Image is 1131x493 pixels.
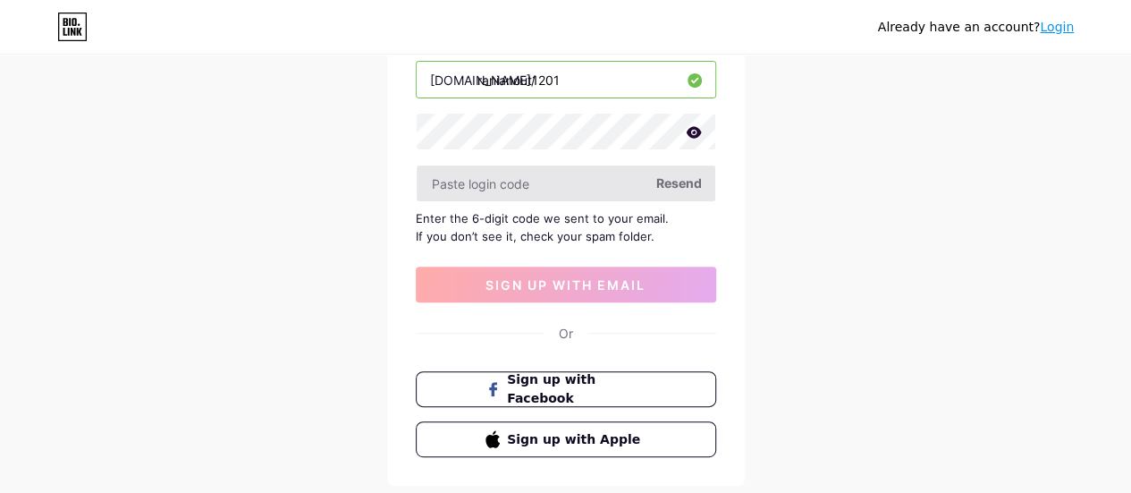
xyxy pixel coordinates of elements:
[559,324,573,343] div: Or
[417,166,715,201] input: Paste login code
[416,421,716,457] button: Sign up with Apple
[416,371,716,407] button: Sign up with Facebook
[878,18,1074,37] div: Already have an account?
[417,62,715,98] input: username
[485,277,646,293] span: sign up with email
[656,174,702,192] span: Resend
[430,71,536,89] div: [DOMAIN_NAME]/
[416,267,716,302] button: sign up with email
[507,370,646,408] span: Sign up with Facebook
[1040,20,1074,34] a: Login
[416,209,716,245] div: Enter the 6-digit code we sent to your email. If you don’t see it, check your spam folder.
[507,430,646,449] span: Sign up with Apple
